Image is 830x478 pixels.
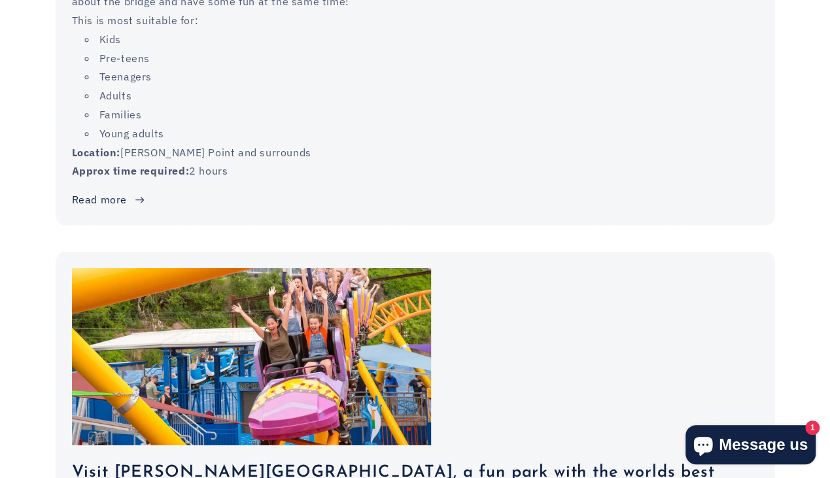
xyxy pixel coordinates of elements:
[72,146,120,159] strong: Location:
[85,67,759,86] li: Teenagers
[72,164,190,177] strong: Approx time required:
[72,190,145,209] a: Read more
[85,49,759,68] li: Pre-teens
[85,30,759,49] li: Kids
[682,425,820,468] inbox-online-store-chat: Shopify online store chat
[85,124,759,143] li: Young adults
[72,11,759,30] p: This is most suitable for:
[72,162,759,180] p: 2 hours
[72,143,759,162] p: [PERSON_NAME] Point and surrounds
[85,86,759,105] li: Adults
[85,105,759,124] li: Families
